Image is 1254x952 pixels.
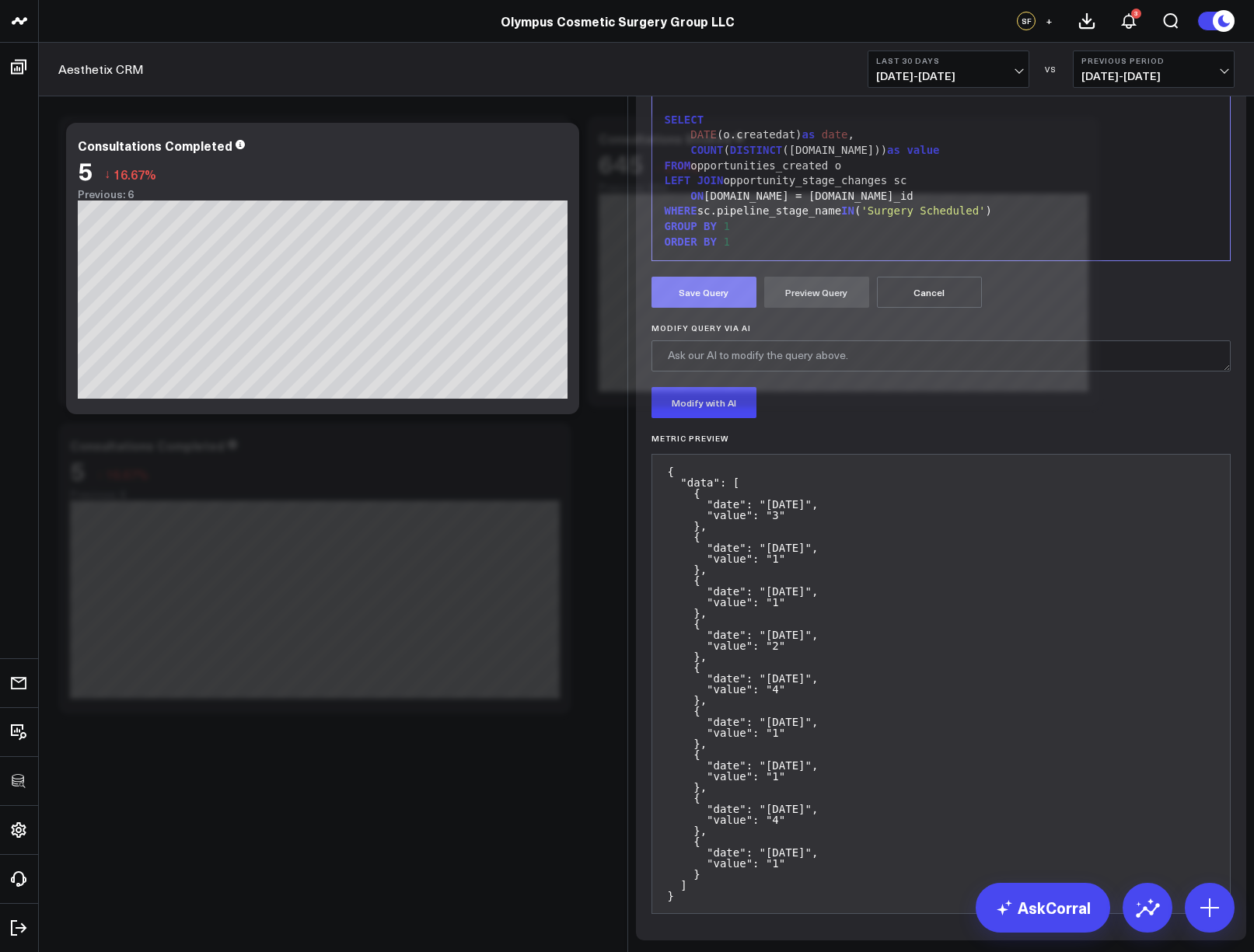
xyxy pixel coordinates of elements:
a: AskCorral [976,883,1110,933]
span: 16.67% [114,166,156,183]
div: 5 [78,156,93,184]
b: Last 30 Days [876,56,1021,65]
div: SF [1017,12,1036,30]
span: ↓ [96,464,103,484]
button: + [1039,12,1058,30]
div: 3 [1131,9,1141,19]
div: Consultations Booked [599,130,732,147]
button: Previous Period[DATE]-[DATE] [1073,51,1235,88]
button: Last 30 Days[DATE]-[DATE] [868,51,1029,88]
span: 16.67% [106,466,148,483]
div: 645 [599,149,643,177]
span: 5.70% [664,159,700,176]
div: VS [1037,65,1065,74]
span: ↓ [655,157,661,177]
div: Previous: 6 [78,188,568,201]
span: ↓ [104,164,110,184]
div: Previous: 684 [599,181,1088,194]
span: + [1046,16,1053,26]
div: 5 [70,456,85,484]
div: Consultations Completed [70,437,225,454]
div: Consultations Completed [78,137,232,154]
b: Previous Period [1081,56,1226,65]
span: [DATE] - [DATE] [1081,70,1226,82]
div: Previous: 6 [70,488,560,500]
a: Olympus Cosmetic Surgery Group LLC [501,12,735,30]
span: [DATE] - [DATE] [876,70,1021,82]
a: Aesthetix CRM [58,61,144,78]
